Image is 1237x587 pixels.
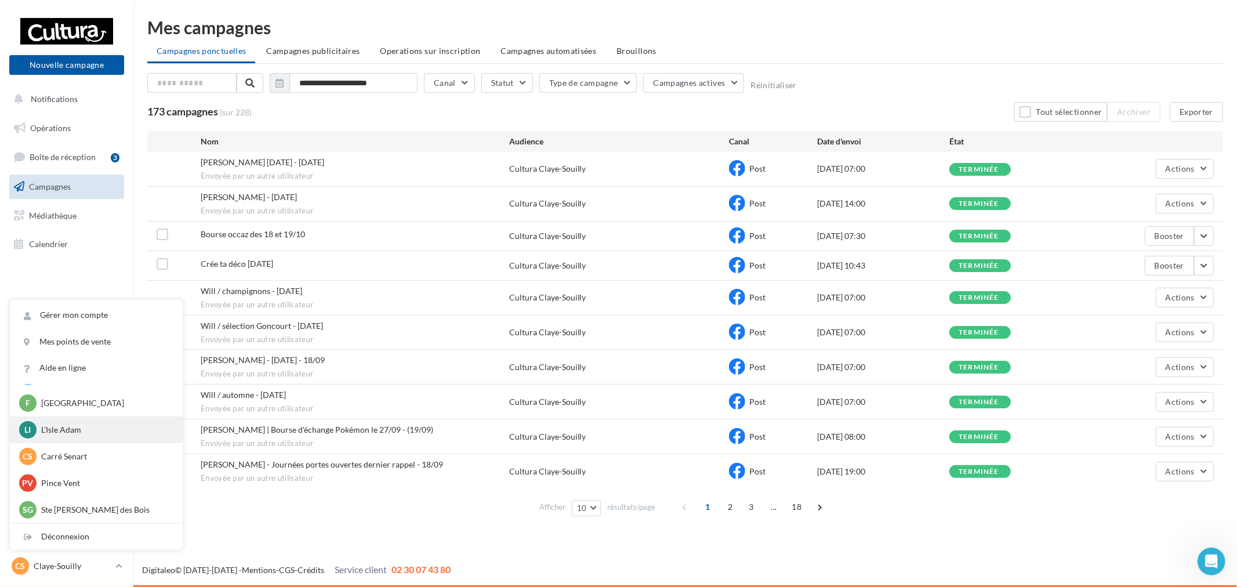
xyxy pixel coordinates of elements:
[201,390,286,400] span: Will / automne - 20.09.25
[266,46,360,56] span: Campagnes publicitaires
[750,81,797,90] button: Réinitialiser
[111,153,119,162] div: 3
[1145,226,1194,246] button: Booster
[23,477,34,489] span: PV
[509,466,586,477] div: Cultura Claye-Souilly
[577,503,587,513] span: 10
[10,355,183,381] a: Aide en ligne
[509,431,586,443] div: Cultura Claye-Souilly
[509,260,586,271] div: Cultura Claye-Souilly
[749,164,766,173] span: Post
[201,473,509,484] span: Envoyée par un autre utilisateur
[201,335,509,345] span: Envoyée par un autre utilisateur
[742,498,760,516] span: 3
[220,107,252,118] span: (sur 228)
[424,73,475,93] button: Canal
[729,136,817,147] div: Canal
[749,231,766,241] span: Post
[817,292,949,303] div: [DATE] 07:00
[1166,327,1195,337] span: Actions
[142,565,175,575] a: Digitaleo
[817,466,949,477] div: [DATE] 19:00
[7,144,126,169] a: Boîte de réception3
[1156,462,1214,481] button: Actions
[1166,362,1195,372] span: Actions
[817,327,949,338] div: [DATE] 07:00
[959,433,999,441] div: terminée
[242,565,276,575] a: Mentions
[1198,548,1225,575] iframe: Intercom live chat
[817,230,949,242] div: [DATE] 07:30
[1166,164,1195,173] span: Actions
[764,498,783,516] span: ...
[391,564,451,575] span: 02 30 07 43 80
[380,46,480,56] span: Operations sur inscription
[23,504,33,516] span: SG
[481,73,533,93] button: Statut
[509,292,586,303] div: Cultura Claye-Souilly
[201,369,509,379] span: Envoyée par un autre utilisateur
[1156,288,1214,307] button: Actions
[41,477,169,489] p: Pince Vent
[10,302,183,328] a: Gérer mon compte
[607,502,655,513] span: résultats/page
[201,300,509,310] span: Envoyée par un autre utilisateur
[201,157,324,167] span: Julie - Legami Halloween - 10/10/2025
[817,198,949,209] div: [DATE] 14:00
[1156,323,1214,342] button: Actions
[1145,256,1194,276] button: Booster
[616,46,656,56] span: Brouillons
[1166,432,1195,441] span: Actions
[749,327,766,337] span: Post
[1170,102,1223,122] button: Exporter
[749,198,766,208] span: Post
[147,19,1223,36] div: Mes campagnes
[749,292,766,302] span: Post
[7,116,126,140] a: Opérations
[201,404,509,414] span: Envoyée par un autre utilisateur
[201,355,325,365] span: Julie - Halloween - 18/09
[29,210,77,220] span: Médiathèque
[1014,102,1107,122] button: Tout sélectionner
[1166,292,1195,302] span: Actions
[787,498,806,516] span: 18
[31,94,78,104] span: Notifications
[698,498,717,516] span: 1
[10,524,183,550] div: Déconnexion
[1156,392,1214,412] button: Actions
[749,362,766,372] span: Post
[509,396,586,408] div: Cultura Claye-Souilly
[9,555,124,577] a: CS Claye-Souilly
[7,87,122,111] button: Notifications
[1156,357,1214,377] button: Actions
[26,397,30,409] span: F
[142,565,451,575] span: © [DATE]-[DATE] - - -
[7,232,126,256] a: Calendrier
[30,152,96,162] span: Boîte de réception
[539,502,565,513] span: Afficher
[959,468,999,476] div: terminée
[959,233,999,240] div: terminée
[1156,194,1214,213] button: Actions
[147,105,218,118] span: 173 campagnes
[335,564,387,575] span: Service client
[721,498,739,516] span: 2
[749,432,766,441] span: Post
[201,192,297,202] span: Julie - Diddl - 10/10/2025
[817,163,949,175] div: [DATE] 07:00
[817,361,949,373] div: [DATE] 07:00
[30,123,71,133] span: Opérations
[817,136,949,147] div: Date d'envoi
[9,55,124,75] button: Nouvelle campagne
[749,466,766,476] span: Post
[1166,397,1195,407] span: Actions
[959,329,999,336] div: terminée
[501,46,597,56] span: Campagnes automatisées
[201,229,305,239] span: Bourse occaz des 18 et 19/10
[1156,427,1214,447] button: Actions
[959,398,999,406] div: terminée
[817,396,949,408] div: [DATE] 07:00
[959,262,999,270] div: terminée
[7,204,126,228] a: Médiathèque
[653,78,725,88] span: Campagnes actives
